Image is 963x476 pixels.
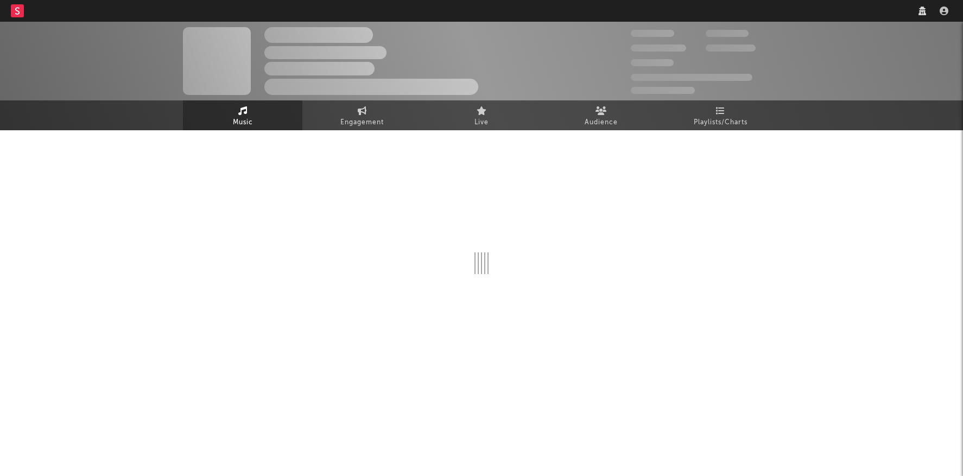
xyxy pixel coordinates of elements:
[694,116,747,129] span: Playlists/Charts
[302,100,422,130] a: Engagement
[631,45,686,52] span: 50,000,000
[631,59,674,66] span: 100,000
[541,100,661,130] a: Audience
[585,116,618,129] span: Audience
[661,100,780,130] a: Playlists/Charts
[631,87,695,94] span: Jump Score: 85.0
[474,116,489,129] span: Live
[422,100,541,130] a: Live
[340,116,384,129] span: Engagement
[706,30,749,37] span: 100,000
[706,45,756,52] span: 1,000,000
[631,30,674,37] span: 300,000
[233,116,253,129] span: Music
[631,74,752,81] span: 50,000,000 Monthly Listeners
[183,100,302,130] a: Music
